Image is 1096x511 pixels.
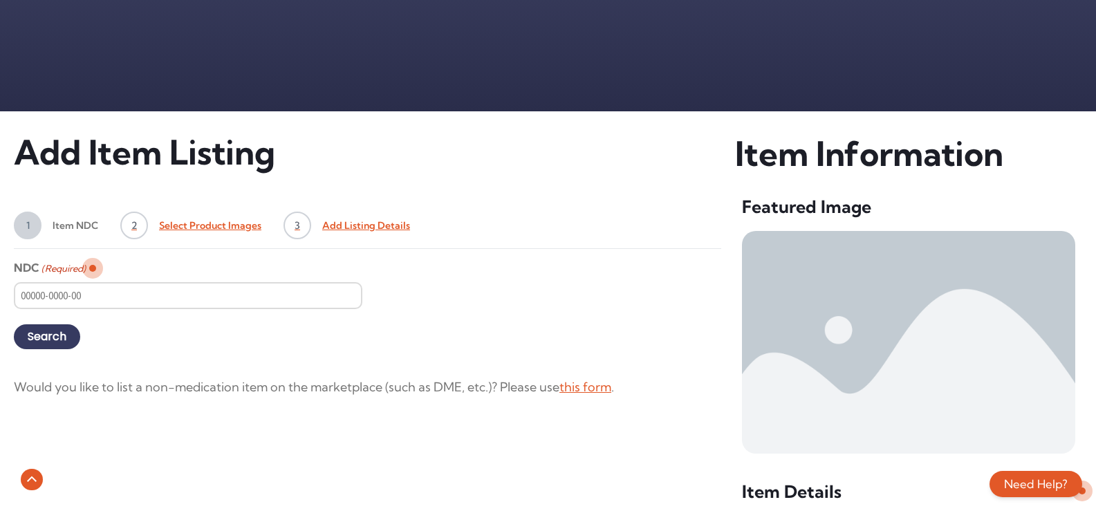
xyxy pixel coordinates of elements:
[311,212,410,239] span: Add Listing Details
[742,481,1075,502] h5: Item Details
[120,212,261,239] a: 2Select Product Images
[14,132,721,173] h2: Add Item Listing
[990,471,1082,497] a: Need Help?
[742,196,1075,217] h5: Featured Image
[120,212,148,239] span: 2
[284,212,410,239] a: 3Add Listing Details
[41,212,98,239] span: Item NDC
[14,212,41,239] span: 1
[284,212,311,239] span: 3
[14,324,80,349] input: Search
[14,380,721,395] p: Would you like to list a non-medication item on the marketplace (such as DME, etc.)? Please use .
[735,132,1082,176] h2: Item Information
[14,261,86,277] label: NDC
[41,261,86,277] span: (Required)
[148,212,261,239] span: Select Product Images
[14,282,362,309] input: 00000-0000-00
[559,379,611,395] a: this form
